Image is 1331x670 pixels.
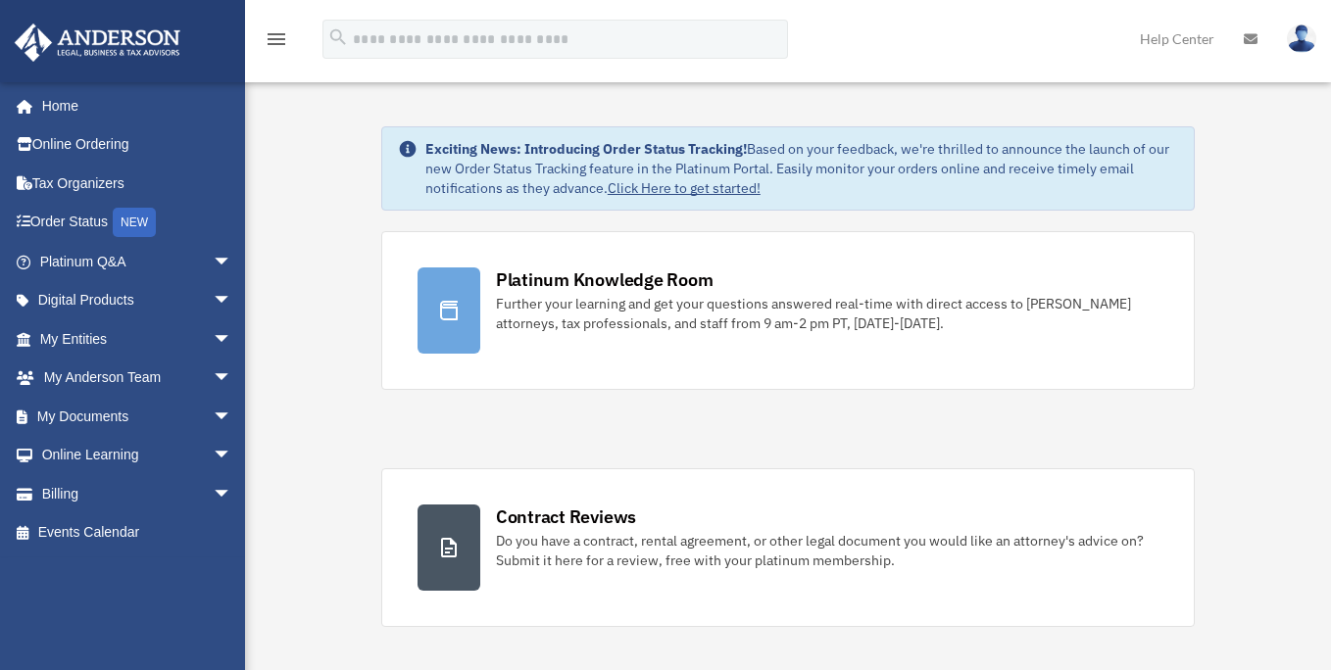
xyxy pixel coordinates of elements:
[14,281,262,320] a: Digital Productsarrow_drop_down
[265,27,288,51] i: menu
[213,397,252,437] span: arrow_drop_down
[14,359,262,398] a: My Anderson Teamarrow_drop_down
[14,86,252,125] a: Home
[496,531,1158,570] div: Do you have a contract, rental agreement, or other legal document you would like an attorney's ad...
[14,397,262,436] a: My Documentsarrow_drop_down
[496,504,636,529] div: Contract Reviews
[14,319,262,359] a: My Entitiesarrow_drop_down
[14,474,262,513] a: Billingarrow_drop_down
[14,513,262,552] a: Events Calendar
[14,203,262,243] a: Order StatusNEW
[381,231,1195,390] a: Platinum Knowledge Room Further your learning and get your questions answered real-time with dire...
[9,24,186,62] img: Anderson Advisors Platinum Portal
[213,359,252,399] span: arrow_drop_down
[14,242,262,281] a: Platinum Q&Aarrow_drop_down
[14,164,262,203] a: Tax Organizers
[496,267,714,292] div: Platinum Knowledge Room
[1287,24,1316,53] img: User Pic
[14,436,262,475] a: Online Learningarrow_drop_down
[265,34,288,51] a: menu
[213,436,252,476] span: arrow_drop_down
[113,208,156,237] div: NEW
[425,140,747,158] strong: Exciting News: Introducing Order Status Tracking!
[213,242,252,282] span: arrow_drop_down
[327,26,349,48] i: search
[425,139,1178,198] div: Based on your feedback, we're thrilled to announce the launch of our new Order Status Tracking fe...
[213,319,252,359] span: arrow_drop_down
[213,474,252,514] span: arrow_drop_down
[213,281,252,321] span: arrow_drop_down
[381,468,1195,627] a: Contract Reviews Do you have a contract, rental agreement, or other legal document you would like...
[496,294,1158,333] div: Further your learning and get your questions answered real-time with direct access to [PERSON_NAM...
[608,179,761,197] a: Click Here to get started!
[14,125,262,165] a: Online Ordering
